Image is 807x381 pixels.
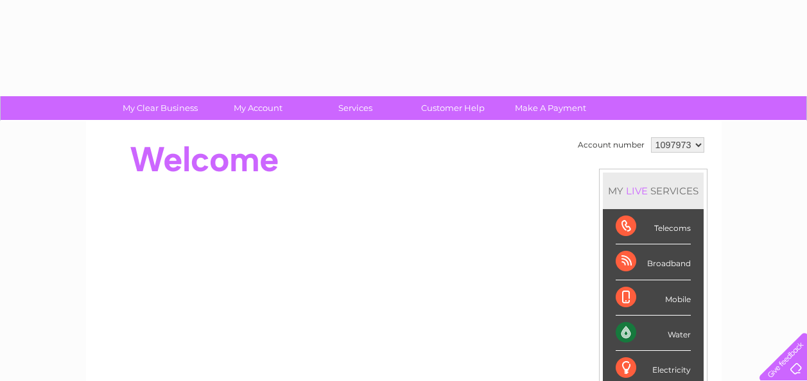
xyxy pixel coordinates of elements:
a: Make A Payment [498,96,603,120]
td: Account number [575,134,648,156]
div: MY SERVICES [603,173,704,209]
a: Customer Help [400,96,506,120]
div: Mobile [616,280,691,316]
div: LIVE [623,185,650,197]
a: Services [302,96,408,120]
div: Water [616,316,691,351]
a: My Account [205,96,311,120]
a: My Clear Business [107,96,213,120]
div: Telecoms [616,209,691,244]
div: Broadband [616,244,691,280]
